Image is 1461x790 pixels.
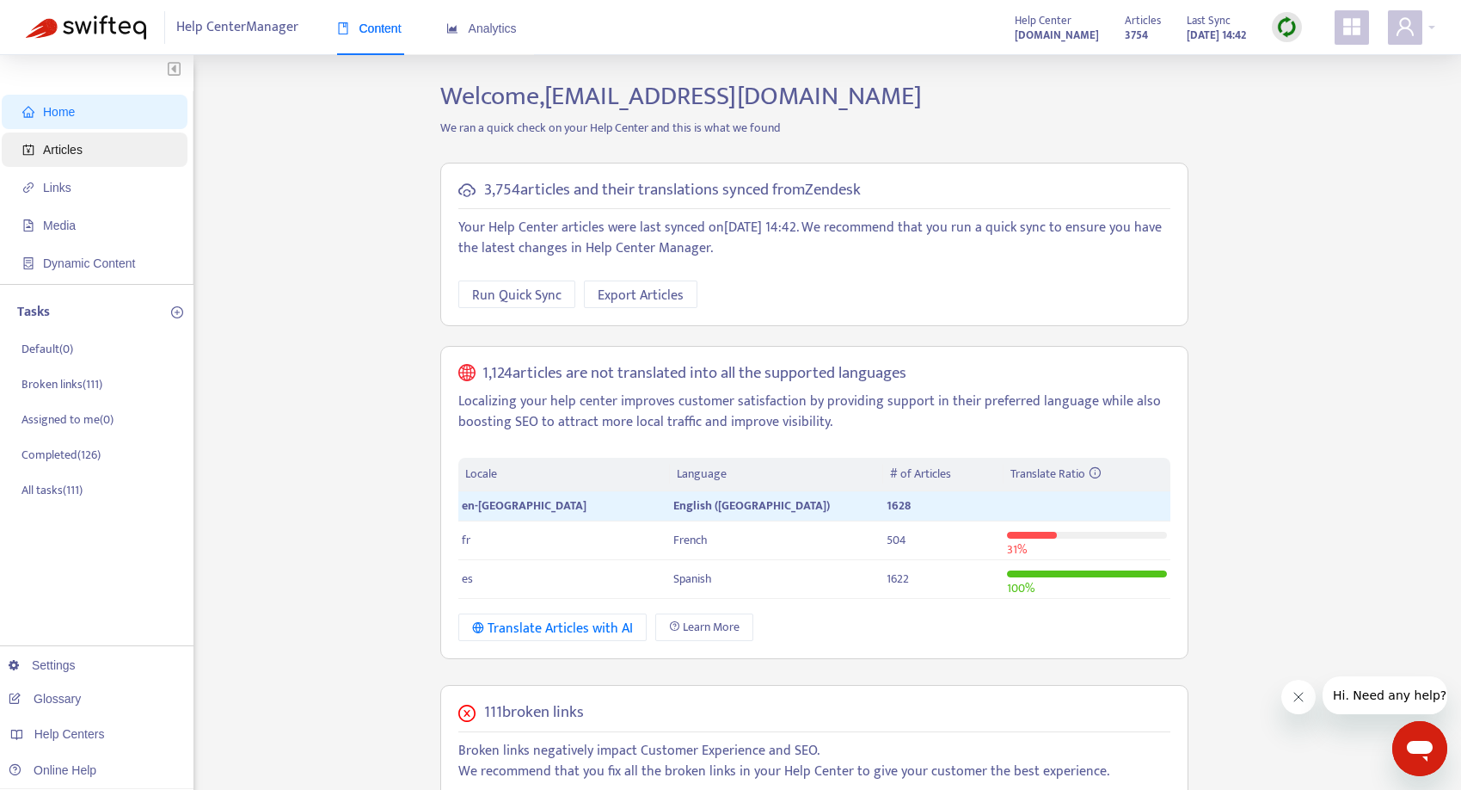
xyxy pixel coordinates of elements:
span: Export Articles [598,285,684,306]
span: cloud-sync [458,182,476,199]
img: sync.dc5367851b00ba804db3.png [1276,16,1298,38]
span: Articles [1125,11,1161,30]
span: English ([GEOGRAPHIC_DATA]) [673,496,830,515]
span: user [1395,16,1415,37]
a: [DOMAIN_NAME] [1015,25,1099,45]
p: Localizing your help center improves customer satisfaction by providing support in their preferre... [458,392,1170,433]
strong: [DATE] 14:42 [1187,26,1246,45]
span: file-image [22,219,34,231]
a: Online Help [9,763,96,777]
p: Your Help Center articles were last synced on [DATE] 14:42 . We recommend that you run a quick sy... [458,218,1170,259]
h5: 1,124 articles are not translated into all the supported languages [482,364,906,384]
span: appstore [1341,16,1362,37]
div: Translate Ratio [1010,465,1163,484]
span: en-[GEOGRAPHIC_DATA] [462,496,586,515]
span: book [337,22,349,34]
span: French [673,530,708,550]
span: plus-circle [171,306,183,318]
span: container [22,257,34,269]
h5: 111 broken links [484,703,584,723]
strong: 3754 [1125,26,1148,45]
a: Learn More [655,614,753,641]
img: Swifteq [26,15,146,40]
iframe: Close message [1281,680,1316,714]
span: Home [43,105,75,119]
span: area-chart [446,22,458,34]
th: # of Articles [883,458,1004,491]
span: fr [462,530,470,550]
span: Content [337,22,402,35]
span: 1622 [887,569,909,589]
th: Language [670,458,883,491]
span: es [462,569,473,589]
span: Welcome, [EMAIL_ADDRESS][DOMAIN_NAME] [440,75,922,118]
a: Glossary [9,692,81,706]
th: Locale [458,458,670,491]
button: Run Quick Sync [458,281,575,308]
p: We ran a quick check on your Help Center and this is what we found [427,119,1201,137]
span: Help Centers [34,727,105,741]
span: Help Center [1015,11,1071,30]
span: 100 % [1007,578,1034,598]
span: Last Sync [1187,11,1231,30]
span: link [22,182,34,194]
span: global [458,364,476,384]
strong: [DOMAIN_NAME] [1015,26,1099,45]
span: Spanish [673,569,712,589]
span: close-circle [458,705,476,722]
p: All tasks ( 111 ) [21,481,83,499]
p: Tasks [17,302,50,323]
div: Translate Articles with AI [472,618,633,639]
span: 1628 [887,496,911,515]
a: Settings [9,658,76,672]
p: Broken links ( 111 ) [21,375,102,393]
span: Articles [43,143,83,157]
button: Translate Articles with AI [458,614,647,641]
p: Assigned to me ( 0 ) [21,410,114,429]
iframe: Button to launch messaging window [1392,721,1447,776]
span: home [22,106,34,118]
span: Help Center Manager [176,11,298,44]
span: Run Quick Sync [472,285,562,306]
p: Default ( 0 ) [21,340,73,358]
span: 504 [887,530,906,550]
button: Export Articles [584,281,697,308]
span: Media [43,219,76,232]
span: account-book [22,144,34,156]
span: Learn More [683,618,740,637]
span: Analytics [446,22,517,35]
p: Broken links negatively impact Customer Experience and SEO. We recommend that you fix all the bro... [458,741,1170,782]
iframe: Message from company [1323,676,1447,714]
p: Completed ( 126 ) [21,446,101,464]
span: Links [43,181,71,194]
span: 31 % [1007,540,1027,559]
span: Dynamic Content [43,256,135,270]
h5: 3,754 articles and their translations synced from Zendesk [484,181,861,201]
